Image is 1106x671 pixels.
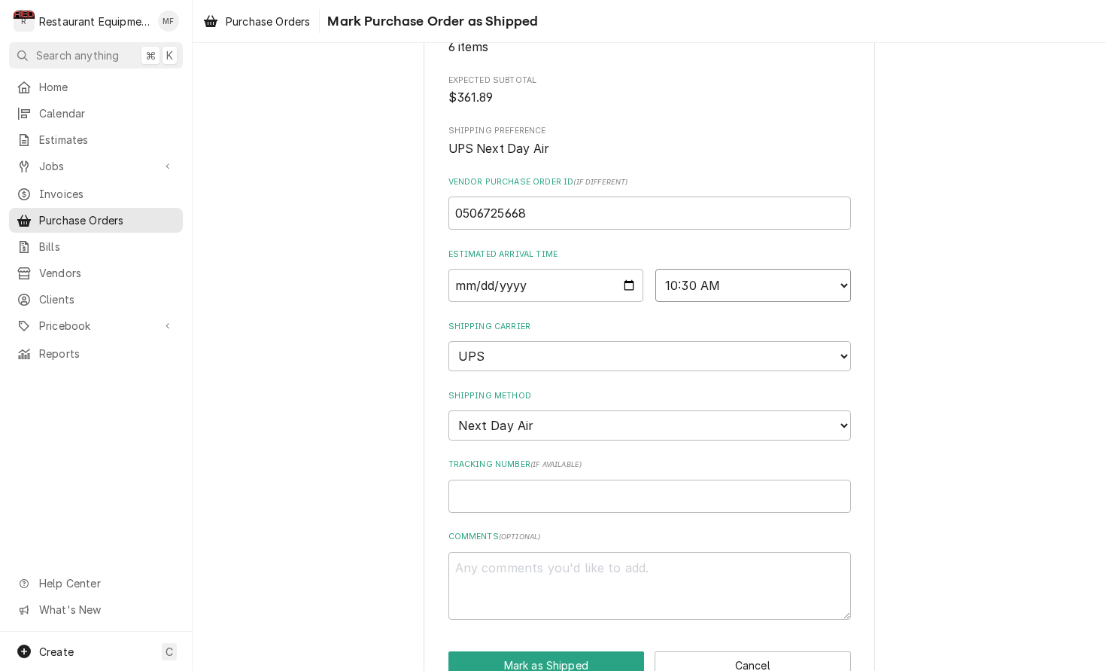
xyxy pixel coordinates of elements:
[9,208,183,233] a: Purchase Orders
[145,47,156,63] span: ⌘
[9,571,183,596] a: Go to Help Center
[448,142,549,156] span: UPS Next Day Air
[448,531,851,543] label: Comments
[448,269,644,302] input: Date
[448,531,851,619] div: Comments
[36,47,119,63] span: Search anything
[39,575,174,591] span: Help Center
[39,158,153,174] span: Jobs
[499,532,541,541] span: ( optional )
[39,105,175,121] span: Calendar
[448,125,851,137] span: Shipping Preference
[9,42,183,69] button: Search anything⌘K
[39,645,74,658] span: Create
[166,644,173,660] span: C
[158,11,179,32] div: MF
[39,79,175,95] span: Home
[9,234,183,259] a: Bills
[226,14,310,29] span: Purchase Orders
[448,38,851,56] span: Item Count
[39,265,175,281] span: Vendors
[39,602,174,618] span: What's New
[39,291,175,307] span: Clients
[448,459,851,512] div: Tracking Number
[573,178,627,186] span: ( if different )
[9,313,183,338] a: Go to Pricebook
[323,11,538,32] span: Mark Purchase Order as Shipped
[448,40,489,54] span: 6 items
[9,341,183,366] a: Reports
[9,261,183,285] a: Vendors
[39,14,150,29] div: Restaurant Equipment Diagnostics
[9,75,183,99] a: Home
[39,318,153,334] span: Pricebook
[9,101,183,126] a: Calendar
[448,390,851,402] label: Shipping Method
[9,597,183,622] a: Go to What's New
[9,127,183,152] a: Estimates
[448,321,851,371] div: Shipping Carrier
[39,132,175,148] span: Estimates
[448,90,494,105] span: $361.89
[448,390,851,441] div: Shipping Method
[9,154,183,178] a: Go to Jobs
[14,11,35,32] div: R
[166,47,173,63] span: K
[14,11,35,32] div: Restaurant Equipment Diagnostics's Avatar
[158,11,179,32] div: Madyson Fisher's Avatar
[448,89,851,107] span: Expected Subtotal
[448,176,851,188] label: Vendor Purchase Order ID
[448,125,851,157] div: Shipping Preference
[39,239,175,255] span: Bills
[9,287,183,312] a: Clients
[448,176,851,230] div: Vendor Purchase Order ID
[448,249,851,261] label: Estimated Arrival Time
[39,346,175,361] span: Reports
[655,269,851,302] select: Time Select
[39,186,175,202] span: Invoices
[448,321,851,333] label: Shipping Carrier
[448,75,851,87] span: Expected Subtotal
[448,75,851,107] div: Expected Subtotal
[448,140,851,158] span: Shipping Preference
[448,249,851,302] div: Estimated Arrival Time
[448,459,851,471] label: Tracking Number
[197,9,316,34] a: Purchase Orders
[530,460,582,468] span: ( if available )
[39,212,175,228] span: Purchase Orders
[9,181,183,206] a: Invoices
